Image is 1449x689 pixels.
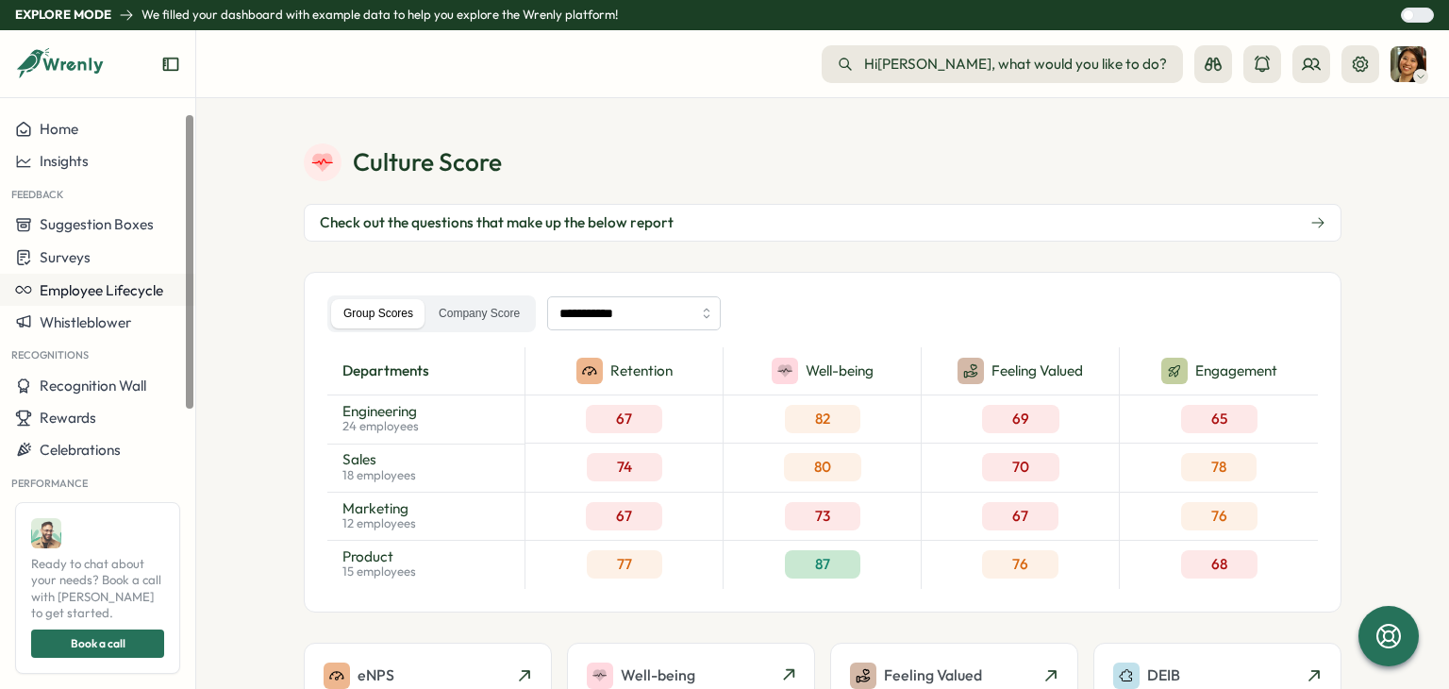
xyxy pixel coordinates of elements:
[40,377,146,395] span: Recognition Wall
[342,563,416,580] p: 15 employees
[304,204,1341,242] button: Check out the questions that make up the below report
[586,405,662,433] div: 67
[587,453,662,481] div: 74
[884,664,982,687] p: Feeling Valued
[331,299,425,328] label: Group Scores
[1195,361,1277,381] p: Engagement
[40,215,154,233] span: Suggestion Boxes
[785,405,860,433] div: 82
[610,361,673,381] p: Retention
[342,418,419,435] p: 24 employees
[40,152,89,170] span: Insights
[1147,664,1180,687] p: DEIB
[320,212,674,233] span: Check out the questions that make up the below report
[327,347,525,395] div: departments
[31,518,61,548] img: Ali Khan
[991,361,1083,381] p: Feeling Valued
[785,502,860,530] div: 73
[621,664,695,687] p: Well-being
[426,299,532,328] label: Company Score
[40,313,131,331] span: Whistleblower
[586,502,662,530] div: 67
[342,549,416,563] p: Product
[353,145,502,178] p: Culture Score
[342,467,416,484] p: 18 employees
[785,550,860,579] div: 87
[358,664,394,687] p: eNPS
[40,409,96,427] span: Rewards
[1181,453,1257,481] div: 78
[982,550,1058,579] div: 76
[342,515,416,532] p: 12 employees
[161,55,180,74] button: Expand sidebar
[1391,46,1426,82] img: Sarah Johnson
[806,361,874,381] p: Well-being
[40,441,121,459] span: Celebrations
[142,7,618,24] p: We filled your dashboard with example data to help you explore the Wrenly platform!
[342,404,419,418] p: Engineering
[342,501,416,515] p: Marketing
[784,453,861,481] div: 80
[1181,405,1257,433] div: 65
[587,550,662,579] div: 77
[822,45,1183,83] button: Hi[PERSON_NAME], what would you like to do?
[982,502,1058,530] div: 67
[1181,502,1257,530] div: 76
[71,630,125,657] span: Book a call
[40,120,78,138] span: Home
[40,281,163,299] span: Employee Lifecycle
[31,630,164,658] button: Book a call
[1181,550,1257,579] div: 68
[342,452,416,466] p: Sales
[15,7,111,24] p: Explore Mode
[982,453,1059,481] div: 70
[864,54,1167,75] span: Hi [PERSON_NAME] , what would you like to do?
[31,556,164,622] span: Ready to chat about your needs? Book a call with [PERSON_NAME] to get started.
[40,248,91,266] span: Surveys
[982,405,1059,433] div: 69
